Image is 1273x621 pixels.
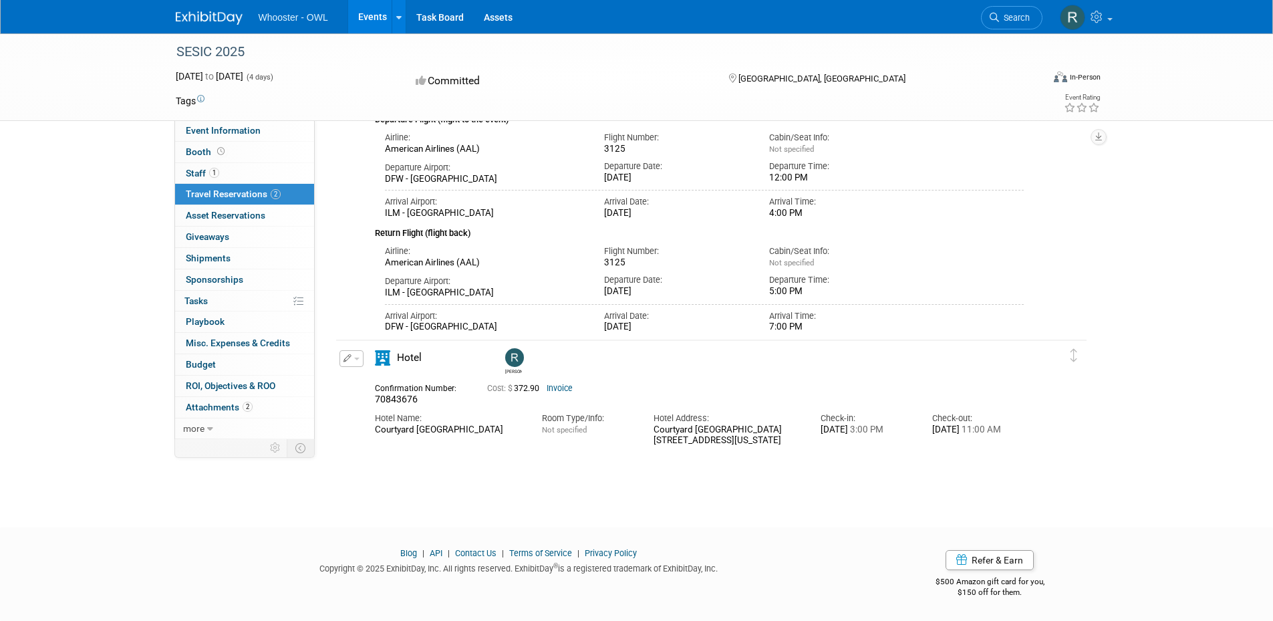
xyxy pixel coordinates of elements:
[375,394,418,404] span: 70843676
[430,548,442,558] a: API
[385,196,585,208] div: Arrival Airport:
[385,144,585,155] div: American Airlines (AAL)
[186,146,227,157] span: Booth
[385,174,585,185] div: DFW - [GEOGRAPHIC_DATA]
[176,11,243,25] img: ExhibitDay
[542,412,633,424] div: Room Type/Info:
[271,189,281,199] span: 2
[186,168,219,178] span: Staff
[375,350,390,366] i: Hotel
[505,348,524,367] img: Robert Dugan
[175,333,314,354] a: Misc. Expenses & Credits
[184,295,208,306] span: Tasks
[981,6,1042,29] a: Search
[769,274,914,286] div: Departure Time:
[547,384,573,393] a: Invoice
[183,423,204,434] span: more
[821,412,912,424] div: Check-in:
[176,560,863,575] div: Copyright © 2025 ExhibitDay, Inc. All rights reserved. ExhibitDay is a registered trademark of Ex...
[186,402,253,412] span: Attachments
[769,132,914,144] div: Cabin/Seat Info:
[542,425,587,434] span: Not specified
[769,160,914,172] div: Departure Time:
[509,548,572,558] a: Terms of Service
[604,274,749,286] div: Departure Date:
[175,184,314,205] a: Travel Reservations2
[932,424,1024,436] div: [DATE]
[175,248,314,269] a: Shipments
[604,286,749,297] div: [DATE]
[585,548,637,558] a: Privacy Policy
[186,274,243,285] span: Sponsorships
[186,125,261,136] span: Event Information
[604,196,749,208] div: Arrival Date:
[769,322,914,333] div: 7:00 PM
[209,168,219,178] span: 1
[999,13,1030,23] span: Search
[654,412,801,424] div: Hotel Address:
[385,322,585,333] div: DFW - [GEOGRAPHIC_DATA]
[848,424,883,434] span: 3:00 PM
[175,142,314,162] a: Booth
[375,424,522,436] div: Courtyard [GEOGRAPHIC_DATA]
[175,163,314,184] a: Staff1
[264,439,287,457] td: Personalize Event Tab Strip
[259,12,328,23] span: Whooster - OWL
[769,245,914,257] div: Cabin/Seat Info:
[1064,94,1100,101] div: Event Rating
[397,352,422,364] span: Hotel
[186,338,290,348] span: Misc. Expenses & Credits
[769,196,914,208] div: Arrival Time:
[604,245,749,257] div: Flight Number:
[245,73,273,82] span: (4 days)
[175,376,314,396] a: ROI, Objectives & ROO
[385,208,585,219] div: ILM - [GEOGRAPHIC_DATA]
[385,245,585,257] div: Airline:
[215,146,227,156] span: Booth not reserved yet
[186,210,265,221] span: Asset Reservations
[186,231,229,242] span: Giveaways
[175,205,314,226] a: Asset Reservations
[769,208,914,219] div: 4:00 PM
[385,287,585,299] div: ILM - [GEOGRAPHIC_DATA]
[385,162,585,174] div: Departure Airport:
[1071,349,1077,362] i: Click and drag to move item
[574,548,583,558] span: |
[375,380,467,394] div: Confirmation Number:
[505,367,522,374] div: Robert Dugan
[385,132,585,144] div: Airline:
[487,384,545,393] span: 372.90
[375,412,522,424] div: Hotel Name:
[176,94,204,108] td: Tags
[604,322,749,333] div: [DATE]
[186,380,275,391] span: ROI, Objectives & ROO
[375,219,1024,240] div: Return Flight (flight back)
[738,74,905,84] span: [GEOGRAPHIC_DATA], [GEOGRAPHIC_DATA]
[186,253,231,263] span: Shipments
[654,424,801,447] div: Courtyard [GEOGRAPHIC_DATA] [STREET_ADDRESS][US_STATE]
[882,587,1098,598] div: $150 off for them.
[1054,72,1067,82] img: Format-Inperson.png
[175,354,314,375] a: Budget
[175,269,314,290] a: Sponsorships
[769,172,914,184] div: 12:00 PM
[175,291,314,312] a: Tasks
[287,439,314,457] td: Toggle Event Tabs
[419,548,428,558] span: |
[932,412,1024,424] div: Check-out:
[960,424,1001,434] span: 11:00 AM
[604,144,749,155] div: 3125
[1069,72,1101,82] div: In-Person
[604,132,749,144] div: Flight Number:
[821,424,912,436] div: [DATE]
[946,550,1034,570] a: Refer & Earn
[769,258,814,267] span: Not specified
[203,71,216,82] span: to
[175,227,314,247] a: Giveaways
[487,384,514,393] span: Cost: $
[412,70,707,93] div: Committed
[243,402,253,412] span: 2
[604,310,749,322] div: Arrival Date:
[604,257,749,269] div: 3125
[385,257,585,269] div: American Airlines (AAL)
